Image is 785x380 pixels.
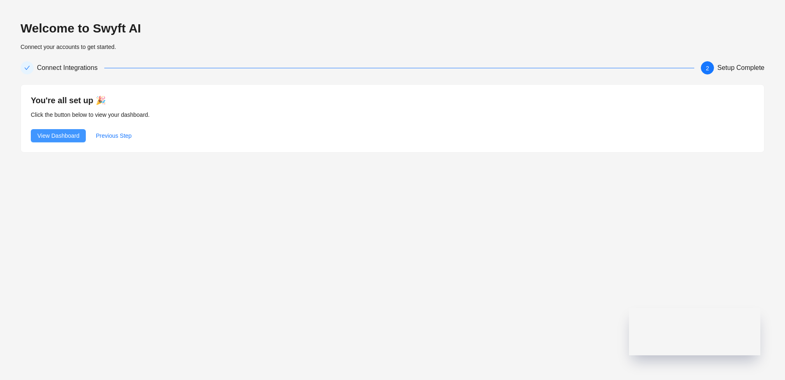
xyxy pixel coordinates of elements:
span: View Dashboard [37,131,79,140]
iframe: Swyft AI Status [629,308,760,355]
h2: Welcome to Swyft AI [21,21,764,36]
span: Connect your accounts to get started. [21,44,116,50]
button: Previous Step [89,129,138,142]
span: Click the button below to view your dashboard. [31,111,150,118]
span: check [24,65,30,71]
h4: You're all set up 🎉 [31,95,754,106]
button: View Dashboard [31,129,86,142]
div: Setup Complete [717,61,764,74]
div: Connect Integrations [37,61,104,74]
span: Previous Step [96,131,131,140]
span: 2 [706,65,709,72]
